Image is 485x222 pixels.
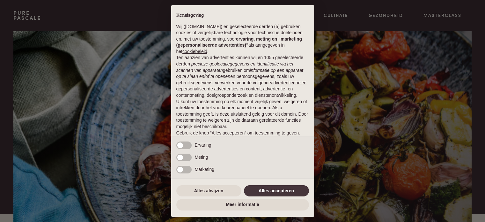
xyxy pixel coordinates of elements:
[176,61,293,73] em: precieze geolocatiegegevens en identificatie via het scannen van apparaten
[176,130,309,149] p: Gebruik de knop “Alles accepteren” om toestemming te geven. Gebruik de knop “Alles afwijzen” om d...
[195,155,208,160] span: Meting
[244,185,309,197] button: Alles accepteren
[195,167,214,172] span: Marketing
[176,55,309,98] p: Ten aanzien van advertenties kunnen wij en 1055 geselecteerde gebruiken om en persoonsgegevens, z...
[176,185,241,197] button: Alles afwijzen
[176,68,304,79] em: informatie op een apparaat op te slaan en/of te openen
[176,199,309,211] button: Meer informatie
[182,49,207,54] a: cookiebeleid
[176,13,309,19] h2: Kennisgeving
[195,142,211,148] span: Ervaring
[176,99,309,130] p: U kunt uw toestemming op elk moment vrijelijk geven, weigeren of intrekken door het voorkeurenpan...
[176,24,309,55] p: Wij ([DOMAIN_NAME]) en geselecteerde derden (5) gebruiken cookies of vergelijkbare technologie vo...
[176,36,302,48] strong: ervaring, meting en “marketing (gepersonaliseerde advertenties)”
[176,61,190,67] button: derden
[271,80,306,86] button: advertentiedoelen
